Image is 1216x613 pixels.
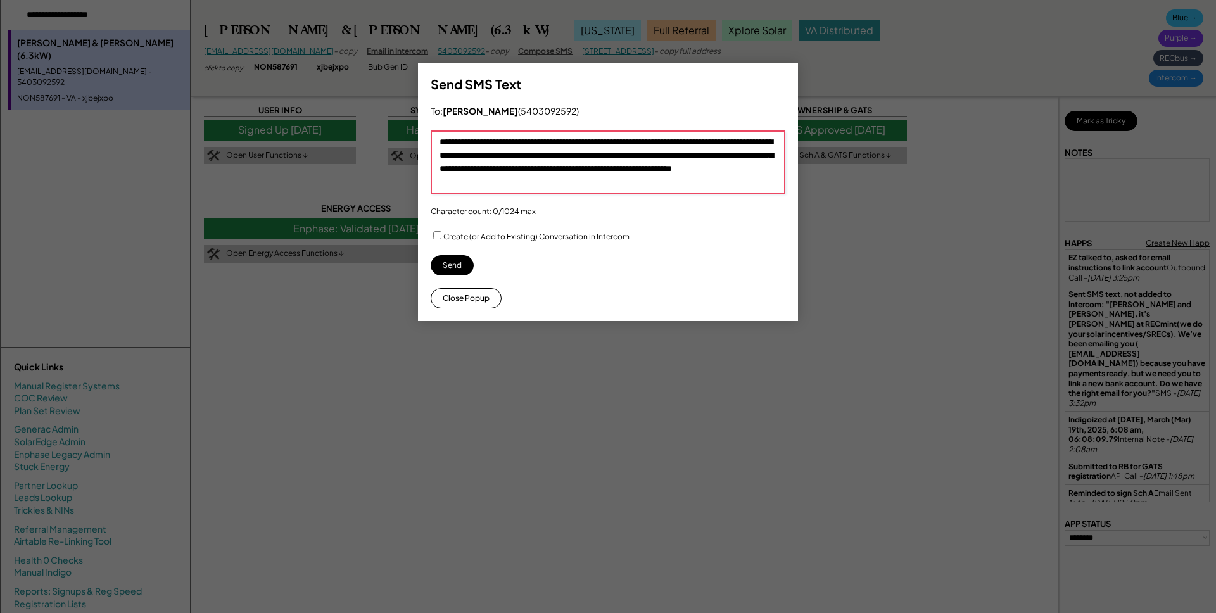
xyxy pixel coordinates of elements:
label: Create (or Add to Existing) Conversation in Intercom [443,232,630,241]
div: To: (5403092592) [431,105,579,118]
button: Send [431,255,474,275]
button: Close Popup [431,288,502,308]
h3: Send SMS Text [431,76,521,92]
div: Character count: 0/1024 max [431,206,536,217]
strong: [PERSON_NAME] [443,105,518,117]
